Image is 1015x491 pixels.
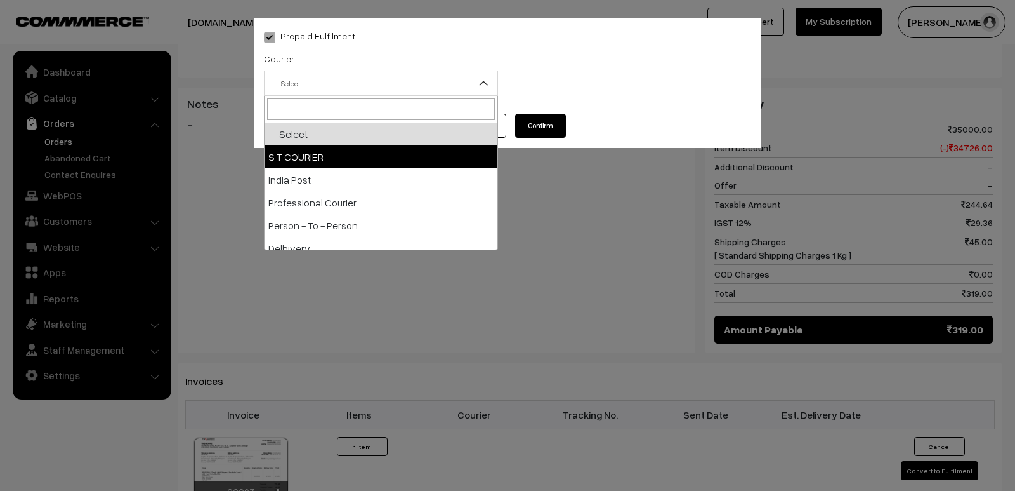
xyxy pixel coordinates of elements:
[265,168,497,191] li: India Post
[515,114,566,138] button: Confirm
[265,145,497,168] li: S T COURIER
[264,52,294,65] label: Courier
[265,237,497,260] li: Delhivery
[265,72,497,95] span: -- Select --
[265,214,497,237] li: Person - To - Person
[265,191,497,214] li: Professional Courier
[264,29,355,43] label: Prepaid Fulfilment
[265,123,497,145] li: -- Select --
[264,71,498,96] span: -- Select --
